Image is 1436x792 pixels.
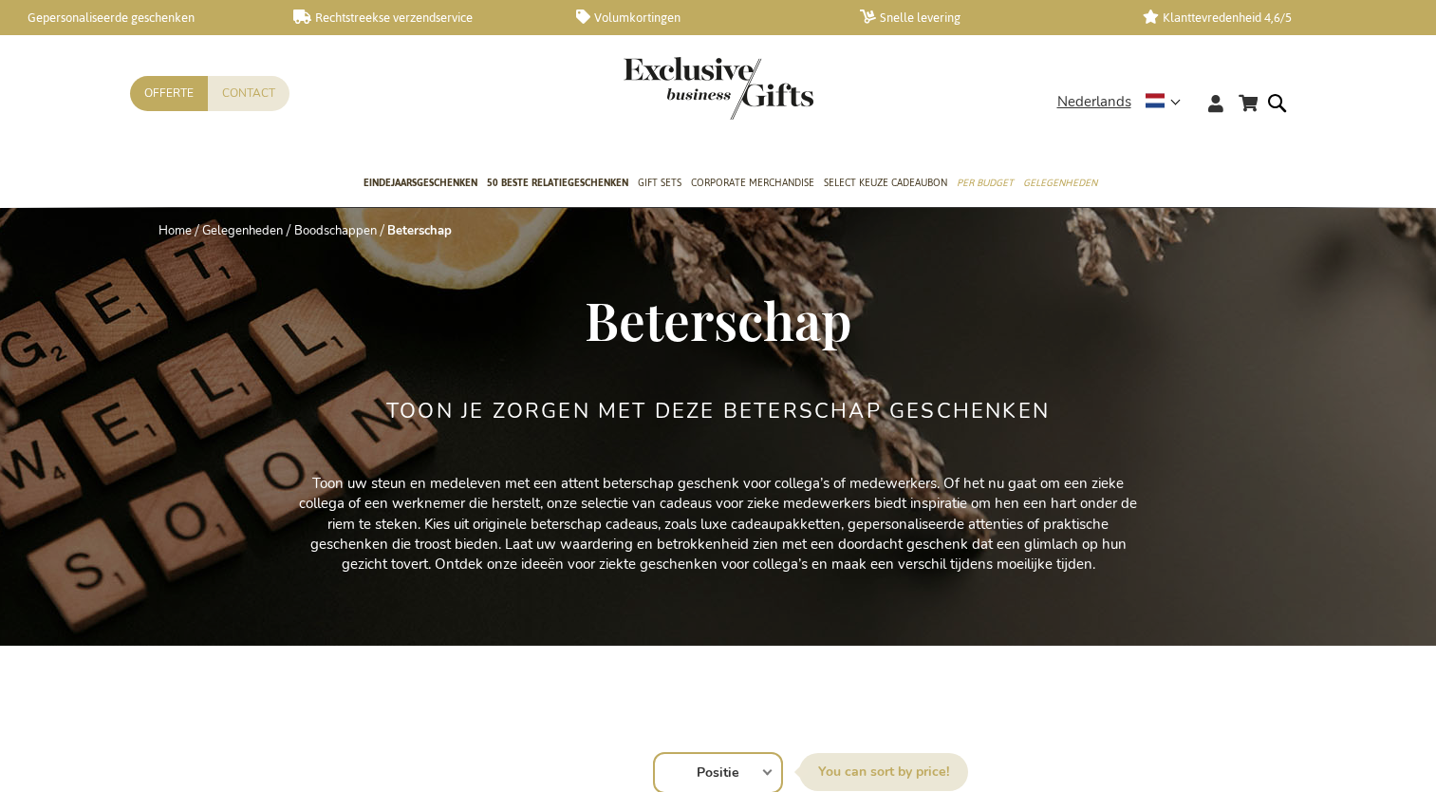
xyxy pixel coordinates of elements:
[824,160,947,208] a: Select Keuze Cadeaubon
[487,160,628,208] a: 50 beste relatiegeschenken
[638,173,681,193] span: Gift Sets
[386,400,1050,423] h2: TOON JE ZORGEN MET DEZE BETERSCHAP GESCHENKEN
[208,76,289,111] a: Contact
[487,173,628,193] span: 50 beste relatiegeschenken
[638,160,681,208] a: Gift Sets
[624,57,813,120] img: Exclusive Business gifts logo
[364,160,477,208] a: Eindejaarsgeschenken
[957,160,1014,208] a: Per Budget
[291,474,1146,575] p: Toon uw steun en medeleven met een attent beterschap geschenk voor collega’s of medewerkers. Of h...
[624,57,718,120] a: store logo
[202,222,283,239] a: Gelegenheden
[1143,9,1396,26] a: Klanttevredenheid 4,6/5
[1057,91,1131,113] span: Nederlands
[364,173,477,193] span: Eindejaarsgeschenken
[1023,160,1097,208] a: Gelegenheden
[585,284,852,354] span: Beterschap
[691,173,814,193] span: Corporate Merchandise
[387,222,452,239] strong: Beterschap
[824,173,947,193] span: Select Keuze Cadeaubon
[860,9,1113,26] a: Snelle levering
[130,76,208,111] a: Offerte
[9,9,263,26] a: Gepersonaliseerde geschenken
[691,160,814,208] a: Corporate Merchandise
[799,753,968,791] label: Sorteer op
[1023,173,1097,193] span: Gelegenheden
[294,222,377,239] a: Boodschappen
[576,9,830,26] a: Volumkortingen
[159,222,192,239] a: Home
[957,173,1014,193] span: Per Budget
[293,9,547,26] a: Rechtstreekse verzendservice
